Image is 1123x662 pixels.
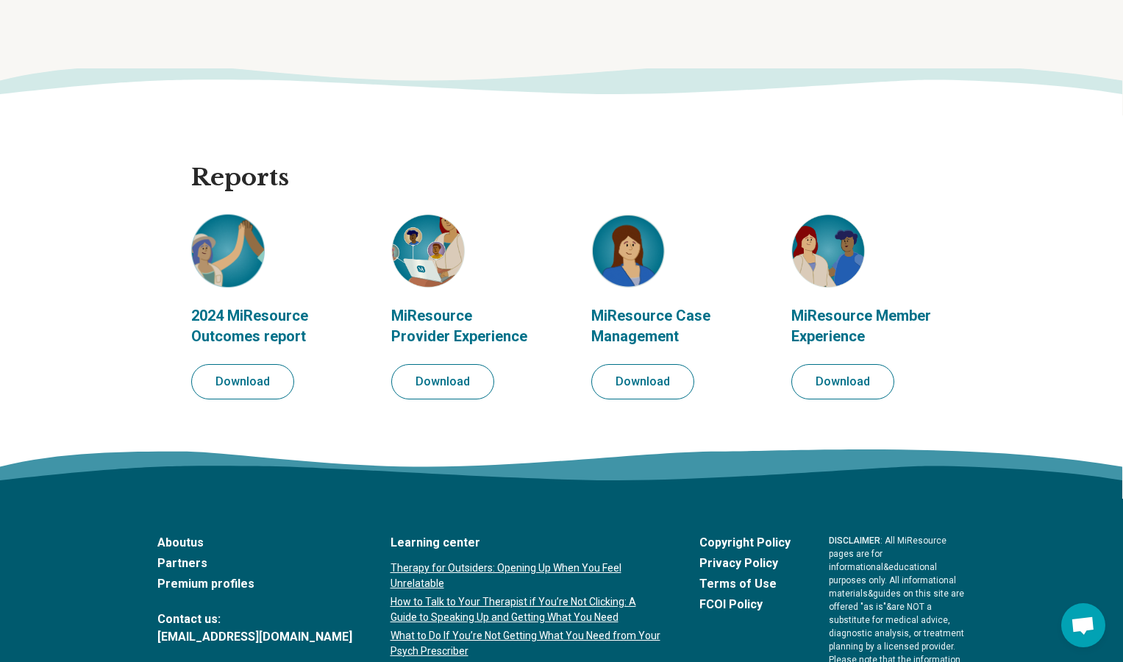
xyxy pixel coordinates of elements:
a: FCOI Policy [699,596,791,613]
img: MiResource Member Experience [791,214,865,288]
a: Therapy for Outsiders: Opening Up When You Feel Unrelatable [391,560,661,591]
a: Learning center [391,534,661,552]
img: MiResource Case Management [591,214,665,288]
a: Copyright Policy [699,534,791,552]
a: How to Talk to Your Therapist if You’re Not Clicking: A Guide to Speaking Up and Getting What You... [391,594,661,625]
p: 2024 MiResource Outcomes report [191,305,332,346]
span: Contact us: [157,611,352,628]
img: MiResource Provider Experience [391,214,465,288]
button: Download [391,364,494,399]
p: MiResource Provider Experience [391,305,532,346]
button: Download [591,364,694,399]
a: Terms of Use [699,575,791,593]
span: DISCLAIMER [829,535,880,546]
a: Aboutus [157,534,352,552]
a: Partners [157,555,352,572]
h2: Reports [179,163,944,193]
p: MiResource Case Management [591,305,732,346]
p: MiResource Member Experience [791,305,933,346]
button: Download [791,364,894,399]
a: Privacy Policy [699,555,791,572]
button: Download [191,364,294,399]
img: MiResource Outcomes Report [191,214,265,288]
a: Premium profiles [157,575,352,593]
a: What to Do If You’re Not Getting What You Need from Your Psych Prescriber [391,628,661,659]
div: Open chat [1061,603,1105,647]
a: [EMAIL_ADDRESS][DOMAIN_NAME] [157,628,352,646]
